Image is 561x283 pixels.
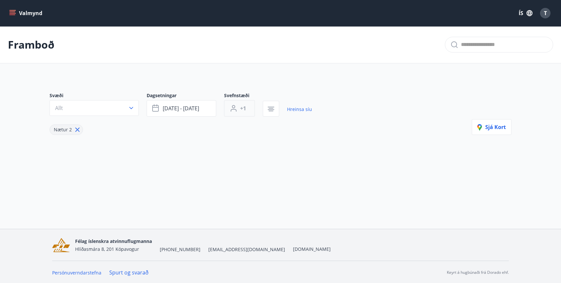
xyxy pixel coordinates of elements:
[544,10,547,17] span: T
[50,92,147,100] span: Svæði
[75,238,152,244] span: Félag íslenskra atvinnuflugmanna
[8,7,45,19] button: menu
[472,119,511,135] button: Sjá kort
[55,104,63,112] span: Allt
[224,92,263,100] span: Svefnstæði
[52,238,70,252] img: FGYwLRsDkrbKU9IF3wjeuKl1ApL8nCcSRU6gK6qq.png
[287,102,312,117] a: Hreinsa síu
[160,246,200,253] span: [PHONE_NUMBER]
[447,270,509,275] p: Keyrt á hugbúnaði frá Dorado ehf.
[293,246,331,252] a: [DOMAIN_NAME]
[208,246,285,253] span: [EMAIL_ADDRESS][DOMAIN_NAME]
[54,126,72,133] span: Nætur 2
[147,92,224,100] span: Dagsetningar
[515,7,536,19] button: ÍS
[75,246,139,252] span: Hlíðasmára 8, 201 Kópavogur
[50,100,139,116] button: Allt
[537,5,553,21] button: T
[477,123,506,131] span: Sjá kort
[109,269,149,276] a: Spurt og svarað
[8,37,54,52] p: Framboð
[147,100,216,117] button: [DATE] - [DATE]
[52,270,101,276] a: Persónuverndarstefna
[240,105,246,112] span: +1
[163,105,199,112] span: [DATE] - [DATE]
[224,100,255,117] button: +1
[50,124,83,135] div: Nætur 2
